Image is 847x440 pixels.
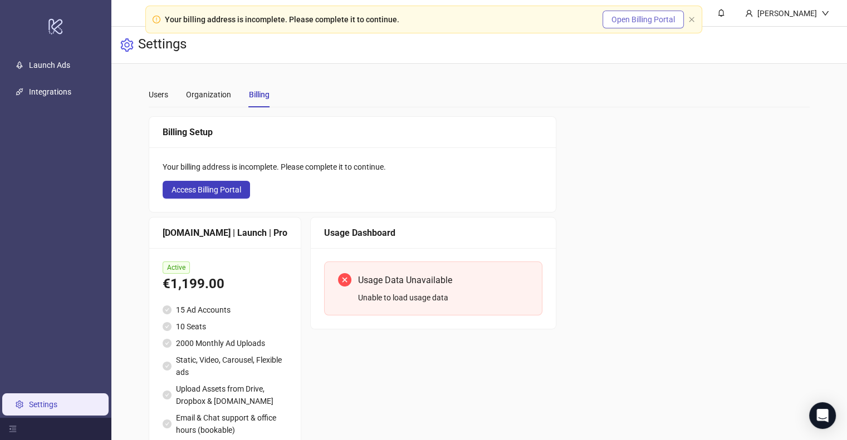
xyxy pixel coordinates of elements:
li: 10 Seats [163,320,287,333]
div: Your billing address is incomplete. Please complete it to continue. [165,13,399,26]
span: menu-fold [9,425,17,433]
a: Settings [29,400,57,409]
span: check-circle [163,362,172,370]
button: Access Billing Portal [163,181,250,199]
div: €1,199.00 [163,274,287,295]
a: Integrations [29,87,71,96]
span: check-circle [163,305,172,314]
li: Email & Chat support & office hours (bookable) [163,412,287,436]
button: close [688,16,695,23]
span: check-circle [163,390,172,399]
div: Open Intercom Messenger [809,402,836,429]
div: Usage Data Unavailable [358,273,528,287]
span: check-circle [163,339,172,348]
li: 2000 Monthly Ad Uploads [163,337,287,349]
span: bell [717,9,725,17]
div: [DOMAIN_NAME] | Launch | Pro [163,226,287,240]
span: Active [163,261,190,274]
div: Billing Setup [163,125,542,139]
span: setting [120,38,134,52]
h3: Settings [138,36,187,55]
div: Usage Dashboard [324,226,542,240]
li: Upload Assets from Drive, Dropbox & [DOMAIN_NAME] [163,383,287,407]
span: Open Billing Portal [611,15,675,24]
div: Billing [249,88,270,101]
li: 15 Ad Accounts [163,304,287,316]
div: Organization [186,88,231,101]
div: Users [149,88,168,101]
span: close-circle [338,273,351,286]
a: Launch Ads [29,61,70,70]
span: user [745,9,753,17]
div: Your billing address is incomplete. Please complete it to continue. [163,161,542,173]
span: check-circle [163,322,172,331]
div: Unable to load usage data [358,291,528,304]
span: Access Billing Portal [172,185,241,194]
span: exclamation-circle [153,16,160,23]
button: Open Billing Portal [603,11,684,28]
li: Static, Video, Carousel, Flexible ads [163,354,287,378]
span: down [821,9,829,17]
div: [PERSON_NAME] [753,7,821,19]
span: check-circle [163,419,172,428]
